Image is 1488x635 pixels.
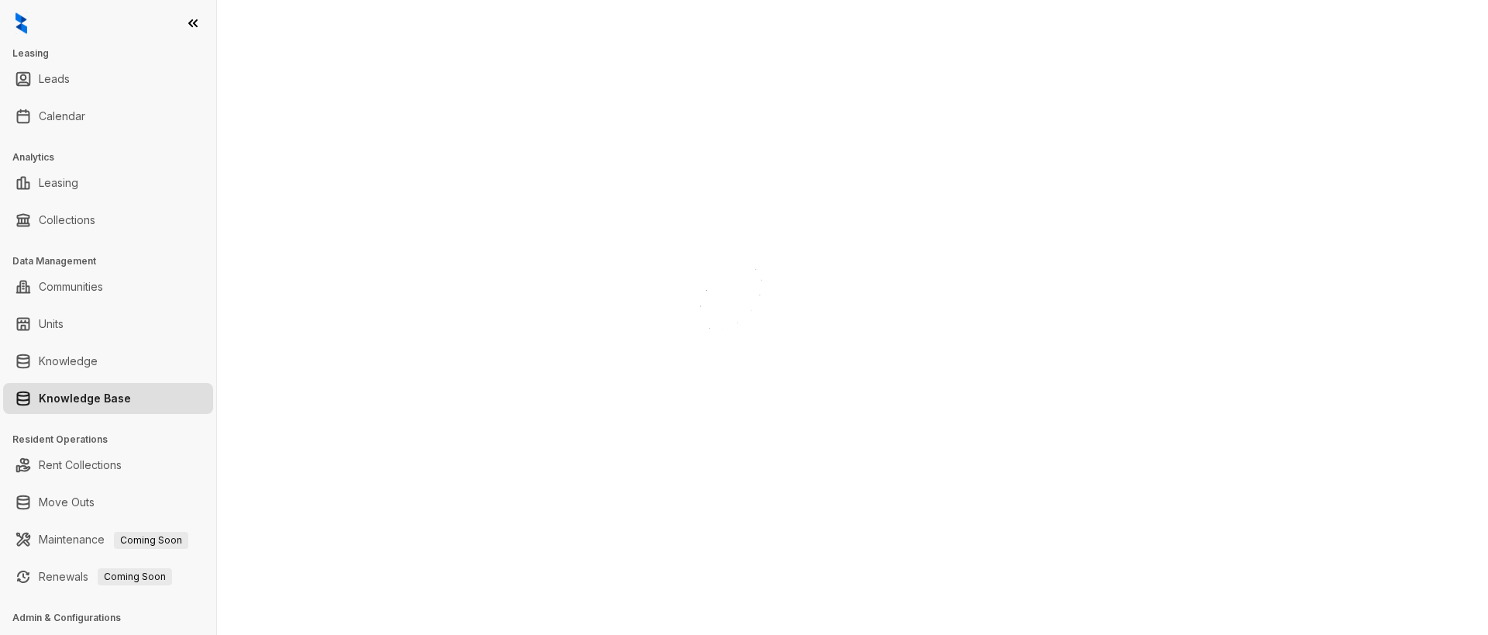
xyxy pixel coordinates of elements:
[39,487,95,518] a: Move Outs
[114,532,188,549] span: Coming Soon
[666,233,821,388] img: Loader
[15,12,27,34] img: logo
[3,271,213,302] li: Communities
[3,101,213,132] li: Calendar
[3,346,213,377] li: Knowledge
[12,611,216,625] h3: Admin & Configurations
[98,568,172,585] span: Coming Soon
[3,167,213,198] li: Leasing
[3,450,213,481] li: Rent Collections
[39,561,172,592] a: RenewalsComing Soon
[39,101,85,132] a: Calendar
[3,205,213,236] li: Collections
[12,150,216,164] h3: Analytics
[39,271,103,302] a: Communities
[39,205,95,236] a: Collections
[3,64,213,95] li: Leads
[3,309,213,340] li: Units
[3,383,213,414] li: Knowledge Base
[3,487,213,518] li: Move Outs
[39,383,131,414] a: Knowledge Base
[39,64,70,95] a: Leads
[39,450,122,481] a: Rent Collections
[12,433,216,447] h3: Resident Operations
[39,167,78,198] a: Leasing
[3,561,213,592] li: Renewals
[39,309,64,340] a: Units
[39,346,98,377] a: Knowledge
[717,388,772,403] div: Loading...
[12,254,216,268] h3: Data Management
[3,524,213,555] li: Maintenance
[12,47,216,60] h3: Leasing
